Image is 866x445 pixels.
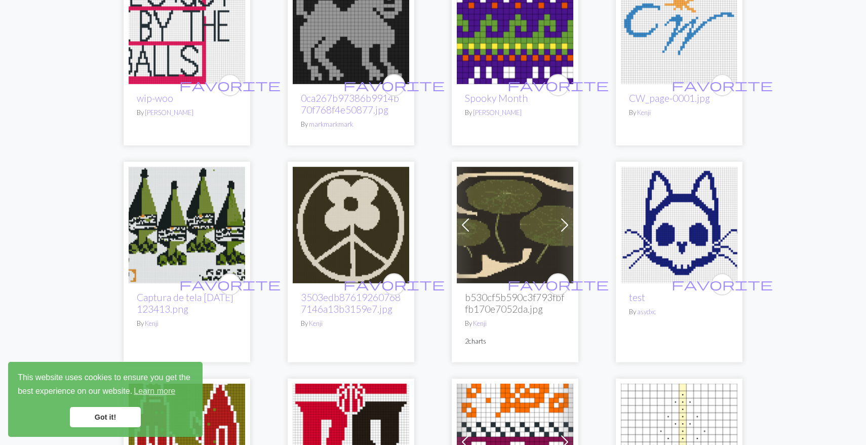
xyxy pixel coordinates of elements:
a: [PERSON_NAME] [473,108,522,117]
a: [PERSON_NAME] [145,108,193,117]
span: favorite [672,276,773,292]
h2: b530cf5b590c3f793fbffb170e7052da.jpg [465,291,565,315]
a: Kenji [473,319,487,327]
p: By [301,319,401,328]
i: favourite [343,274,445,294]
img: Captura de tela 2025-04-09 123413.png [129,167,245,283]
button: favourite [547,74,569,96]
span: favorite [507,77,609,93]
p: By [137,108,237,118]
span: favorite [672,77,773,93]
a: learn more about cookies [132,384,177,399]
a: Kenji [145,319,159,327]
a: 3503edb876192607687146a13b3159e7.jpg [301,291,401,315]
i: favourite [179,274,281,294]
a: markmarkmark [309,120,353,128]
div: cookieconsent [8,362,203,437]
button: favourite [547,273,569,295]
button: favourite [219,74,241,96]
button: favourite [219,273,241,295]
button: favourite [711,74,733,96]
img: b530cf5b590c3f793fbffb170e7052da.jpg [457,167,573,283]
span: This website uses cookies to ensure you get the best experience on our website. [18,372,193,399]
i: favourite [343,75,445,95]
i: favourite [507,75,609,95]
a: Captura de tela 2025-04-09 123413.png [129,219,245,229]
a: CW_page-0001.jpg [621,20,737,29]
img: test [621,167,737,283]
p: By [465,319,565,328]
p: By [629,108,729,118]
a: wip-woo [129,20,245,29]
i: favourite [507,274,609,294]
a: 0ca267b97386b9914b70f768f4e50877.jpg [301,92,399,116]
button: favourite [383,74,405,96]
p: By [629,307,729,317]
i: favourite [179,75,281,95]
span: favorite [343,276,445,292]
p: By [137,319,237,328]
a: dismiss cookie message [70,407,141,427]
span: favorite [179,77,281,93]
a: Kenji [637,108,651,117]
a: wip-woo [137,92,173,104]
a: Captura de tela [DATE] 123413.png [137,291,233,315]
p: By [301,120,401,129]
a: 0ca267b97386b9914b70f768f4e50877.jpg [293,20,409,29]
span: favorite [179,276,281,292]
a: Kenji [309,319,323,327]
i: favourite [672,75,773,95]
a: test [629,291,645,303]
a: Spooky Month [457,20,573,29]
a: 3503edb876192607687146a13b3159e7.jpg [293,219,409,229]
i: favourite [672,274,773,294]
button: favourite [711,273,733,295]
span: favorite [343,77,445,93]
a: b530cf5b590c3f793fbffb170e7052da.jpg [457,219,573,229]
p: By [465,108,565,118]
a: test [621,219,737,229]
a: Spooky Month [465,92,528,104]
button: favourite [383,273,405,295]
a: CW_page-0001.jpg [629,92,710,104]
span: favorite [507,276,609,292]
a: asydxc [637,308,656,316]
p: 2 charts [465,337,565,346]
img: 3503edb876192607687146a13b3159e7.jpg [293,167,409,283]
